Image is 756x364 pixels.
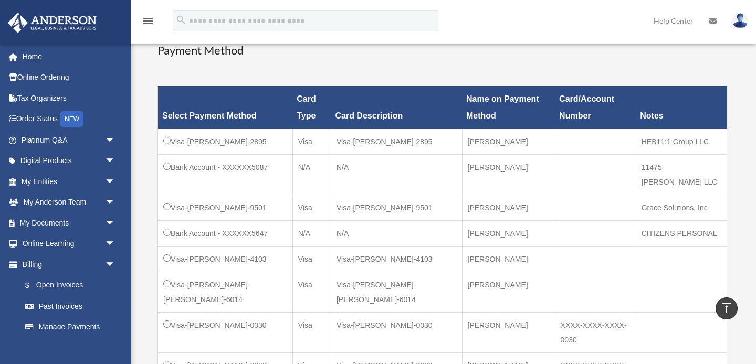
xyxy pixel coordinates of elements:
[292,86,331,129] th: Card Type
[636,129,727,154] td: HEB11:1 Group LLC
[15,317,126,338] a: Manage Payments
[292,129,331,154] td: Visa
[31,279,36,292] span: $
[142,18,154,27] a: menu
[105,151,126,172] span: arrow_drop_down
[636,154,727,195] td: 11475 [PERSON_NAME] LLC
[331,154,462,195] td: N/A
[331,86,462,129] th: Card Description
[555,86,636,129] th: Card/Account Number
[7,46,131,67] a: Home
[158,246,293,272] td: Visa-[PERSON_NAME]-4103
[292,220,331,246] td: N/A
[292,312,331,352] td: Visa
[331,246,462,272] td: Visa-[PERSON_NAME]-4103
[105,130,126,151] span: arrow_drop_down
[142,15,154,27] i: menu
[462,312,555,352] td: [PERSON_NAME]
[462,86,555,129] th: Name on Payment Method
[292,195,331,220] td: Visa
[7,151,131,172] a: Digital Productsarrow_drop_down
[158,154,293,195] td: Bank Account - XXXXXX5087
[331,312,462,352] td: Visa-[PERSON_NAME]-0030
[331,129,462,154] td: Visa-[PERSON_NAME]-2895
[175,14,187,26] i: search
[462,154,555,195] td: [PERSON_NAME]
[462,195,555,220] td: [PERSON_NAME]
[157,42,727,59] h3: Payment Method
[462,129,555,154] td: [PERSON_NAME]
[292,272,331,312] td: Visa
[15,275,121,296] a: $Open Invoices
[636,220,727,246] td: CITIZENS PERSONAL
[7,109,131,130] a: Order StatusNEW
[292,246,331,272] td: Visa
[158,272,293,312] td: Visa-[PERSON_NAME]-[PERSON_NAME]-6014
[7,171,131,192] a: My Entitiesarrow_drop_down
[716,297,738,319] a: vertical_align_top
[105,233,126,255] span: arrow_drop_down
[60,111,83,127] div: NEW
[636,195,727,220] td: Grace Solutions, Inc
[462,272,555,312] td: [PERSON_NAME]
[462,246,555,272] td: [PERSON_NAME]
[636,86,727,129] th: Notes
[7,192,131,213] a: My Anderson Teamarrow_drop_down
[158,312,293,352] td: Visa-[PERSON_NAME]-0030
[105,212,126,234] span: arrow_drop_down
[158,86,293,129] th: Select Payment Method
[7,233,131,254] a: Online Learningarrow_drop_down
[7,212,131,233] a: My Documentsarrow_drop_down
[105,254,126,275] span: arrow_drop_down
[105,192,126,213] span: arrow_drop_down
[555,312,636,352] td: XXXX-XXXX-XXXX-0030
[7,67,131,88] a: Online Ordering
[15,296,126,317] a: Past Invoices
[331,272,462,312] td: Visa-[PERSON_NAME]-[PERSON_NAME]-6014
[7,88,131,109] a: Tax Organizers
[462,220,555,246] td: [PERSON_NAME]
[158,129,293,154] td: Visa-[PERSON_NAME]-2895
[7,254,126,275] a: Billingarrow_drop_down
[331,220,462,246] td: N/A
[105,171,126,192] span: arrow_drop_down
[158,220,293,246] td: Bank Account - XXXXXX5647
[331,195,462,220] td: Visa-[PERSON_NAME]-9501
[7,130,131,151] a: Platinum Q&Aarrow_drop_down
[732,13,748,28] img: User Pic
[720,302,733,314] i: vertical_align_top
[292,154,331,195] td: N/A
[5,13,100,33] img: Anderson Advisors Platinum Portal
[158,195,293,220] td: Visa-[PERSON_NAME]-9501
